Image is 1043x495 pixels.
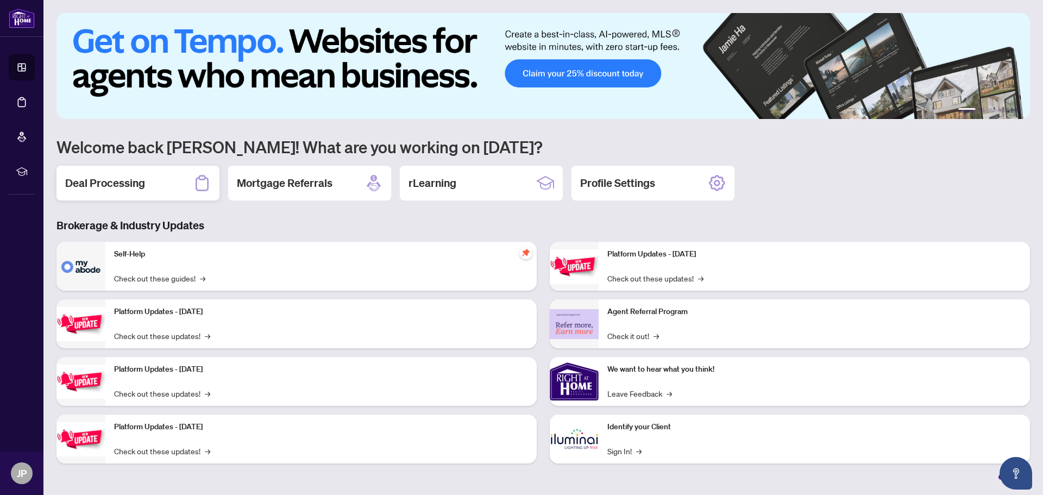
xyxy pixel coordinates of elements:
[1015,108,1019,112] button: 6
[989,108,993,112] button: 3
[607,330,659,342] a: Check it out!→
[56,136,1030,157] h1: Welcome back [PERSON_NAME]! What are you working on [DATE]?
[114,272,205,284] a: Check out these guides!→
[607,364,1021,375] p: We want to hear what you think!
[114,364,528,375] p: Platform Updates - [DATE]
[114,248,528,260] p: Self-Help
[636,445,642,457] span: →
[607,445,642,457] a: Sign In!→
[114,306,528,318] p: Platform Updates - [DATE]
[607,248,1021,260] p: Platform Updates - [DATE]
[205,387,210,399] span: →
[580,176,655,191] h2: Profile Settings
[114,421,528,433] p: Platform Updates - [DATE]
[205,330,210,342] span: →
[550,415,599,463] img: Identify your Client
[519,246,532,259] span: pushpin
[667,387,672,399] span: →
[654,330,659,342] span: →
[56,242,105,291] img: Self-Help
[9,8,35,28] img: logo
[56,422,105,456] img: Platform Updates - July 8, 2025
[1000,457,1032,490] button: Open asap
[17,466,27,481] span: JP
[607,421,1021,433] p: Identify your Client
[958,108,976,112] button: 1
[550,249,599,284] img: Platform Updates - June 23, 2025
[980,108,984,112] button: 2
[114,387,210,399] a: Check out these updates!→
[409,176,456,191] h2: rLearning
[550,309,599,339] img: Agent Referral Program
[56,13,1030,119] img: Slide 0
[607,272,703,284] a: Check out these updates!→
[65,176,145,191] h2: Deal Processing
[607,306,1021,318] p: Agent Referral Program
[114,445,210,457] a: Check out these updates!→
[200,272,205,284] span: →
[56,307,105,341] img: Platform Updates - September 16, 2025
[997,108,1002,112] button: 4
[698,272,703,284] span: →
[205,445,210,457] span: →
[550,357,599,406] img: We want to hear what you think!
[114,330,210,342] a: Check out these updates!→
[607,387,672,399] a: Leave Feedback→
[237,176,332,191] h2: Mortgage Referrals
[1006,108,1010,112] button: 5
[56,365,105,399] img: Platform Updates - July 21, 2025
[56,218,1030,233] h3: Brokerage & Industry Updates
